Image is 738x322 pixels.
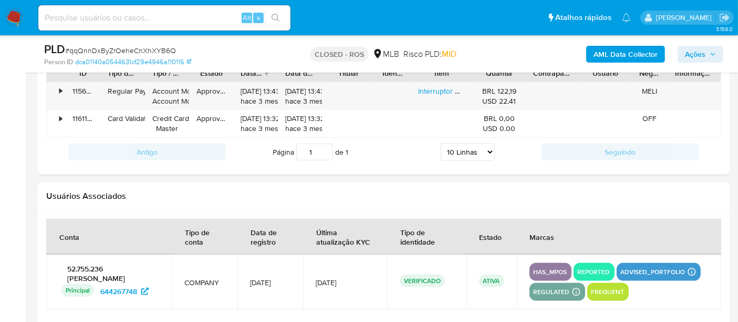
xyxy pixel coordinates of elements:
[594,46,658,63] b: AML Data Collector
[555,12,611,23] span: Atalhos rápidos
[38,11,290,25] input: Pesquise usuários ou casos...
[265,11,286,25] button: search-icon
[403,48,456,60] span: Risco PLD:
[257,13,260,23] span: s
[716,25,733,33] span: 3.158.0
[44,41,65,57] b: PLD
[656,13,715,23] p: alexandra.macedo@mercadolivre.com
[75,57,191,67] a: dca01140a0544631cf29e4946a110116
[65,45,176,56] span: # qqQnnDxByZrOeheCnXhXYB6Q
[678,46,723,63] button: Ações
[586,46,665,63] button: AML Data Collector
[44,57,73,67] b: Person ID
[685,46,705,63] span: Ações
[46,191,721,202] h2: Usuários Associados
[719,12,730,23] a: Sair
[243,13,251,23] span: Alt
[372,48,399,60] div: MLB
[622,13,631,22] a: Notificações
[442,48,456,60] span: MID
[310,47,368,62] p: CLOSED - ROS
